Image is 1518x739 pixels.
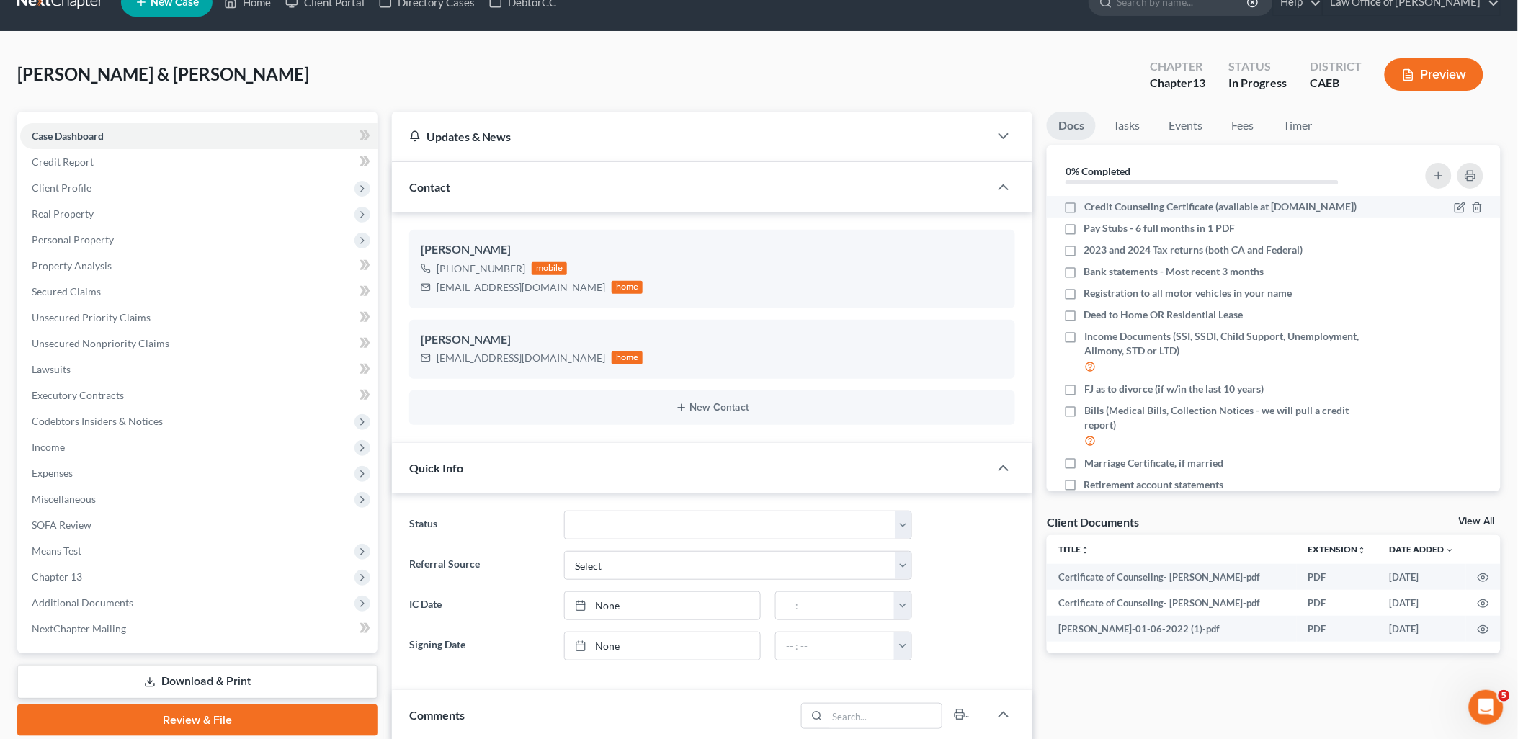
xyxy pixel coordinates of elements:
[421,331,1004,349] div: [PERSON_NAME]
[1047,564,1297,590] td: Certificate of Counseling- [PERSON_NAME]-pdf
[32,519,91,531] span: SOFA Review
[612,281,643,294] div: home
[1378,616,1466,642] td: [DATE]
[20,305,378,331] a: Unsecured Priority Claims
[20,357,378,382] a: Lawsuits
[437,261,526,276] div: [PHONE_NUMBER]
[1308,544,1367,555] a: Extensionunfold_more
[1378,590,1466,616] td: [DATE]
[20,331,378,357] a: Unsecured Nonpriority Claims
[409,708,465,722] span: Comments
[1469,690,1504,725] iframe: Intercom live chat
[1084,286,1292,300] span: Registration to all motor vehicles in your name
[565,592,760,619] a: None
[32,156,94,168] span: Credit Report
[32,545,81,557] span: Means Test
[20,382,378,408] a: Executory Contracts
[1272,112,1323,140] a: Timer
[32,570,82,583] span: Chapter 13
[20,149,378,175] a: Credit Report
[1084,456,1223,470] span: Marriage Certificate, if married
[1084,243,1303,257] span: 2023 and 2024 Tax returns (both CA and Federal)
[1084,403,1375,432] span: Bills (Medical Bills, Collection Notices - we will pull a credit report)
[1297,590,1378,616] td: PDF
[1081,546,1089,555] i: unfold_more
[1047,590,1297,616] td: Certificate of Counseling- [PERSON_NAME]-pdf
[1385,58,1483,91] button: Preview
[1084,221,1236,236] span: Pay Stubs - 6 full months in 1 PDF
[1066,165,1130,177] strong: 0% Completed
[32,182,91,194] span: Client Profile
[17,665,378,699] a: Download & Print
[32,207,94,220] span: Real Property
[409,180,450,194] span: Contact
[1047,112,1096,140] a: Docs
[20,253,378,279] a: Property Analysis
[1228,75,1287,91] div: In Progress
[828,704,942,728] input: Search...
[32,233,114,246] span: Personal Property
[17,63,309,84] span: [PERSON_NAME] & [PERSON_NAME]
[1150,58,1205,75] div: Chapter
[1084,329,1375,358] span: Income Documents (SSI, SSDI, Child Support, Unemployment, Alimony, STD or LTD)
[32,130,104,142] span: Case Dashboard
[565,632,760,660] a: None
[1084,264,1264,279] span: Bank statements - Most recent 3 months
[1084,382,1264,396] span: FJ as to divorce (if w/in the last 10 years)
[1297,616,1378,642] td: PDF
[32,285,101,297] span: Secured Claims
[32,415,163,427] span: Codebtors Insiders & Notices
[17,704,378,736] a: Review & File
[409,129,973,144] div: Updates & News
[20,123,378,149] a: Case Dashboard
[776,632,895,660] input: -- : --
[402,632,557,660] label: Signing Date
[1378,564,1466,590] td: [DATE]
[1310,75,1362,91] div: CAEB
[1310,58,1362,75] div: District
[32,493,96,505] span: Miscellaneous
[1220,112,1266,140] a: Fees
[1297,564,1378,590] td: PDF
[1499,690,1510,702] span: 5
[402,511,557,539] label: Status
[1459,516,1495,527] a: View All
[1084,308,1244,322] span: Deed to Home OR Residential Lease
[20,616,378,642] a: NextChapter Mailing
[402,591,557,620] label: IC Date
[1102,112,1151,140] a: Tasks
[1446,546,1455,555] i: expand_more
[409,461,463,475] span: Quick Info
[1084,200,1357,214] span: Credit Counseling Certificate (available at [DOMAIN_NAME])
[1084,478,1224,492] span: Retirement account statements
[1058,544,1089,555] a: Titleunfold_more
[612,351,643,364] div: home
[1192,76,1205,89] span: 13
[1047,616,1297,642] td: [PERSON_NAME]-01-06-2022 (1)-pdf
[32,596,133,609] span: Additional Documents
[776,592,895,619] input: -- : --
[32,467,73,479] span: Expenses
[402,551,557,580] label: Referral Source
[532,262,568,275] div: mobile
[20,512,378,538] a: SOFA Review
[32,389,124,401] span: Executory Contracts
[1390,544,1455,555] a: Date Added expand_more
[421,241,1004,259] div: [PERSON_NAME]
[1150,75,1205,91] div: Chapter
[32,259,112,272] span: Property Analysis
[437,351,606,365] div: [EMAIL_ADDRESS][DOMAIN_NAME]
[32,441,65,453] span: Income
[437,280,606,295] div: [EMAIL_ADDRESS][DOMAIN_NAME]
[32,311,151,323] span: Unsecured Priority Claims
[421,402,1004,413] button: New Contact
[1157,112,1214,140] a: Events
[32,363,71,375] span: Lawsuits
[1358,546,1367,555] i: unfold_more
[1047,514,1139,529] div: Client Documents
[20,279,378,305] a: Secured Claims
[32,337,169,349] span: Unsecured Nonpriority Claims
[32,622,126,635] span: NextChapter Mailing
[1228,58,1287,75] div: Status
